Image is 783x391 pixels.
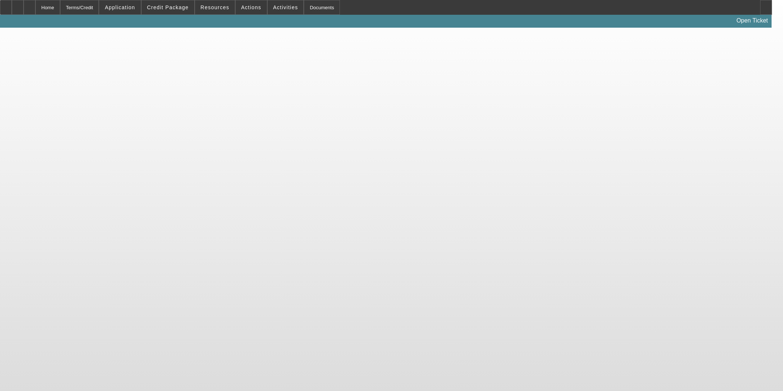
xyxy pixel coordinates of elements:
span: Application [105,4,135,10]
button: Credit Package [142,0,194,14]
button: Application [99,0,140,14]
button: Actions [236,0,267,14]
span: Credit Package [147,4,189,10]
button: Resources [195,0,235,14]
button: Activities [268,0,304,14]
span: Activities [273,4,298,10]
a: Open Ticket [734,14,771,27]
span: Actions [241,4,261,10]
span: Resources [201,4,229,10]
